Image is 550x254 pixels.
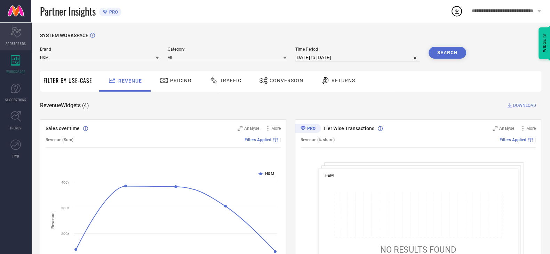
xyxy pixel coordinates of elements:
text: H&M [265,171,274,176]
span: Returns [332,78,355,83]
div: Open download list [451,5,463,17]
span: TRENDS [10,125,22,130]
svg: Zoom [493,126,497,131]
input: Select time period [295,53,420,62]
tspan: Revenue [50,212,55,229]
span: SCORECARDS [6,41,26,46]
span: Partner Insights [40,4,96,18]
span: Filters Applied [245,137,271,142]
span: Filters Applied [500,137,526,142]
text: 40Cr [61,180,69,184]
span: Time Period [295,47,420,52]
span: DOWNLOAD [513,102,536,109]
span: Analyse [499,126,514,131]
span: Filter By Use-Case [43,76,92,85]
span: PRO [107,9,118,15]
span: | [535,137,536,142]
span: SYSTEM WORKSPACE [40,33,88,38]
div: Premium [295,124,321,134]
span: SUGGESTIONS [5,97,26,102]
button: Search [429,47,466,59]
svg: Zoom [238,126,242,131]
span: More [526,126,536,131]
span: Sales over time [46,126,80,131]
span: H&M [325,173,334,178]
span: Conversion [270,78,303,83]
span: Category [168,47,287,52]
span: Analyse [244,126,259,131]
span: FWD [13,153,19,159]
text: 30Cr [61,206,69,210]
span: | [280,137,281,142]
span: Revenue (Sum) [46,137,73,142]
text: 20Cr [61,232,69,236]
span: More [271,126,281,131]
span: Tier Wise Transactions [323,126,374,131]
span: Brand [40,47,159,52]
span: Traffic [220,78,241,83]
span: Revenue Widgets ( 4 ) [40,102,89,109]
span: Pricing [170,78,192,83]
span: Revenue [118,78,142,84]
span: WORKSPACE [6,69,25,74]
span: Revenue (% share) [301,137,335,142]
